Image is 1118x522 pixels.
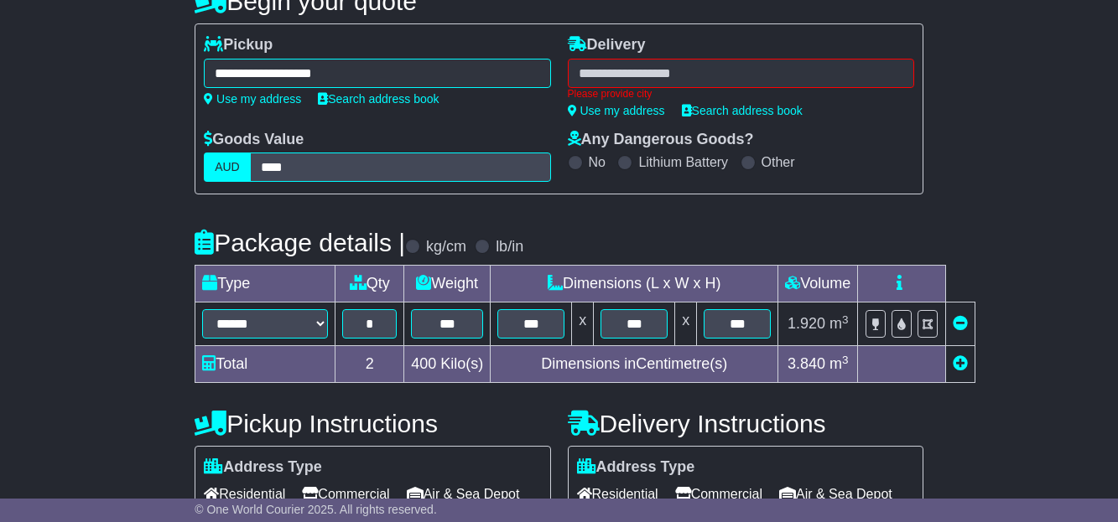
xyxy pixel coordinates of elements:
td: x [675,302,697,346]
label: No [589,154,606,170]
td: 2 [335,346,404,383]
a: Use my address [204,92,301,106]
a: Add new item [953,355,968,372]
label: lb/in [496,238,523,256]
span: Commercial [302,481,389,507]
a: Use my address [568,104,665,117]
label: Lithium Battery [638,154,728,170]
sup: 3 [842,313,849,326]
span: 3.840 [788,355,825,372]
span: m [829,315,849,332]
label: Pickup [204,36,273,54]
td: Weight [404,266,491,302]
span: Air & Sea Depot [779,481,892,507]
label: Goods Value [204,131,304,149]
label: kg/cm [426,238,466,256]
a: Remove this item [953,315,968,332]
span: Residential [204,481,285,507]
td: Type [195,266,335,302]
td: x [572,302,594,346]
td: Kilo(s) [404,346,491,383]
td: Total [195,346,335,383]
h4: Delivery Instructions [568,410,923,437]
span: Commercial [675,481,762,507]
label: Address Type [204,458,322,477]
span: m [829,355,849,372]
label: Delivery [568,36,646,54]
td: Dimensions in Centimetre(s) [491,346,778,383]
label: Address Type [577,458,695,477]
a: Search address book [682,104,803,117]
a: Search address book [318,92,439,106]
h4: Pickup Instructions [195,410,550,437]
span: Air & Sea Depot [407,481,520,507]
td: Dimensions (L x W x H) [491,266,778,302]
span: Residential [577,481,658,507]
div: Please provide city [568,88,914,100]
label: AUD [204,152,251,182]
sup: 3 [842,354,849,366]
td: Qty [335,266,404,302]
td: Volume [778,266,858,302]
span: 400 [411,355,436,372]
label: Other [762,154,795,170]
h4: Package details | [195,229,405,256]
label: Any Dangerous Goods? [568,131,754,149]
span: © One World Courier 2025. All rights reserved. [195,503,437,516]
span: 1.920 [788,315,825,332]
